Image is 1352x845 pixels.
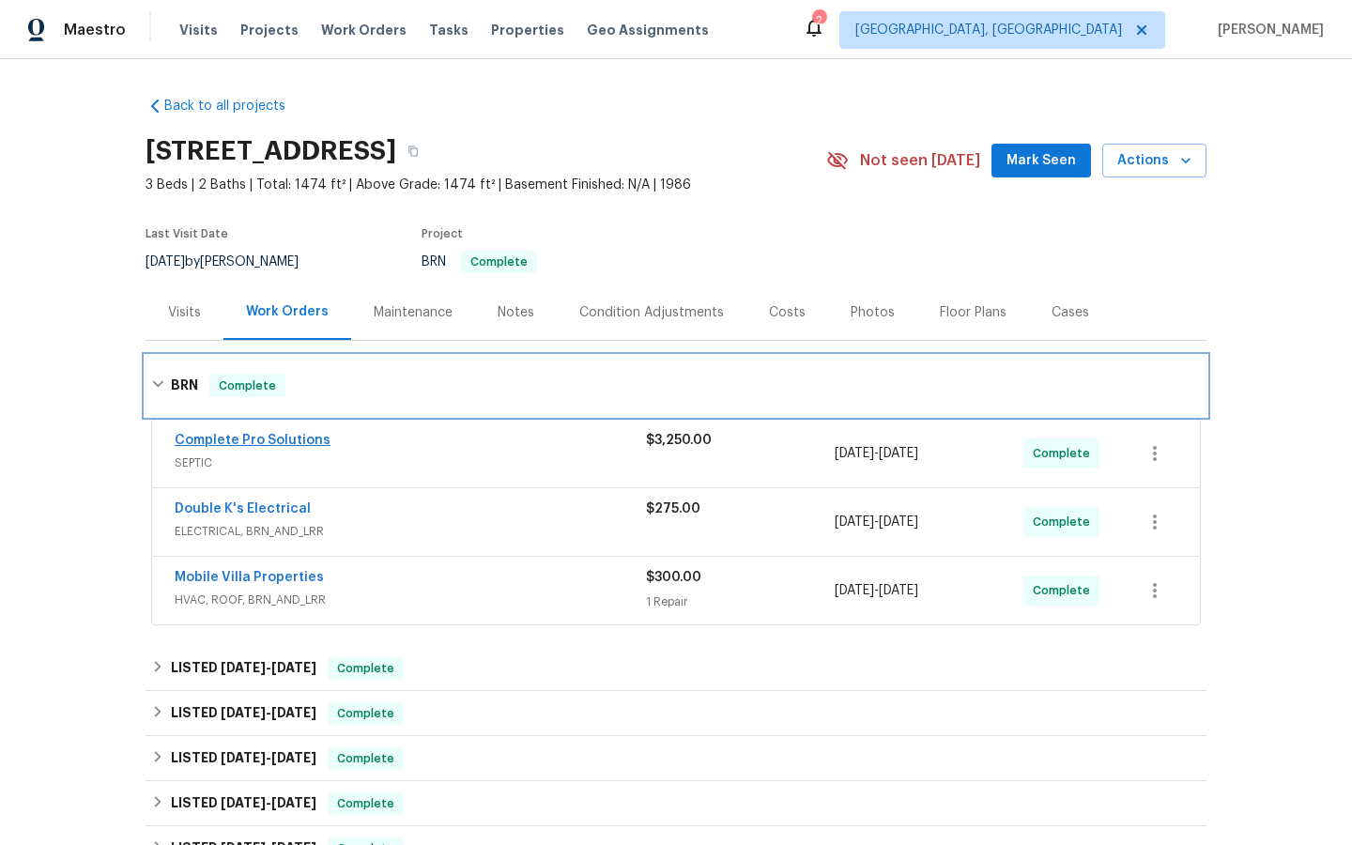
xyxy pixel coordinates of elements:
[422,228,463,239] span: Project
[587,21,709,39] span: Geo Assignments
[221,706,316,719] span: -
[171,375,198,397] h6: BRN
[1102,144,1206,178] button: Actions
[246,302,329,321] div: Work Orders
[146,228,228,239] span: Last Visit Date
[175,571,324,584] a: Mobile Villa Properties
[168,303,201,322] div: Visits
[646,434,712,447] span: $3,250.00
[940,303,1006,322] div: Floor Plans
[835,513,918,531] span: -
[146,142,396,161] h2: [STREET_ADDRESS]
[171,792,316,815] h6: LISTED
[396,134,430,168] button: Copy Address
[179,21,218,39] span: Visits
[221,796,266,809] span: [DATE]
[271,751,316,764] span: [DATE]
[463,256,535,268] span: Complete
[769,303,806,322] div: Costs
[146,781,1206,826] div: LISTED [DATE]-[DATE]Complete
[330,659,402,678] span: Complete
[991,144,1091,178] button: Mark Seen
[146,646,1206,691] div: LISTED [DATE]-[DATE]Complete
[374,303,453,322] div: Maintenance
[1033,444,1098,463] span: Complete
[1006,149,1076,173] span: Mark Seen
[271,661,316,674] span: [DATE]
[330,794,402,813] span: Complete
[498,303,534,322] div: Notes
[146,251,321,273] div: by [PERSON_NAME]
[175,522,646,541] span: ELECTRICAL, BRN_AND_LRR
[271,706,316,719] span: [DATE]
[221,796,316,809] span: -
[860,151,980,170] span: Not seen [DATE]
[175,434,330,447] a: Complete Pro Solutions
[1210,21,1324,39] span: [PERSON_NAME]
[146,255,185,269] span: [DATE]
[835,584,874,597] span: [DATE]
[64,21,126,39] span: Maestro
[646,571,701,584] span: $300.00
[175,502,311,515] a: Double K's Electrical
[221,661,266,674] span: [DATE]
[146,736,1206,781] div: LISTED [DATE]-[DATE]Complete
[221,661,316,674] span: -
[1117,149,1191,173] span: Actions
[240,21,299,39] span: Projects
[271,796,316,809] span: [DATE]
[146,176,826,194] span: 3 Beds | 2 Baths | Total: 1474 ft² | Above Grade: 1474 ft² | Basement Finished: N/A | 1986
[221,751,316,764] span: -
[1033,581,1098,600] span: Complete
[646,502,700,515] span: $275.00
[879,584,918,597] span: [DATE]
[851,303,895,322] div: Photos
[171,702,316,725] h6: LISTED
[422,255,537,269] span: BRN
[812,11,825,30] div: 2
[221,706,266,719] span: [DATE]
[175,453,646,472] span: SEPTIC
[579,303,724,322] div: Condition Adjustments
[146,691,1206,736] div: LISTED [DATE]-[DATE]Complete
[429,23,469,37] span: Tasks
[835,444,918,463] span: -
[321,21,407,39] span: Work Orders
[855,21,1122,39] span: [GEOGRAPHIC_DATA], [GEOGRAPHIC_DATA]
[330,749,402,768] span: Complete
[221,751,266,764] span: [DATE]
[835,515,874,529] span: [DATE]
[879,447,918,460] span: [DATE]
[146,356,1206,416] div: BRN Complete
[175,591,646,609] span: HVAC, ROOF, BRN_AND_LRR
[835,581,918,600] span: -
[171,747,316,770] h6: LISTED
[835,447,874,460] span: [DATE]
[646,592,835,611] div: 1 Repair
[491,21,564,39] span: Properties
[211,376,284,395] span: Complete
[330,704,402,723] span: Complete
[1033,513,1098,531] span: Complete
[171,657,316,680] h6: LISTED
[146,97,326,115] a: Back to all projects
[1052,303,1089,322] div: Cases
[879,515,918,529] span: [DATE]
